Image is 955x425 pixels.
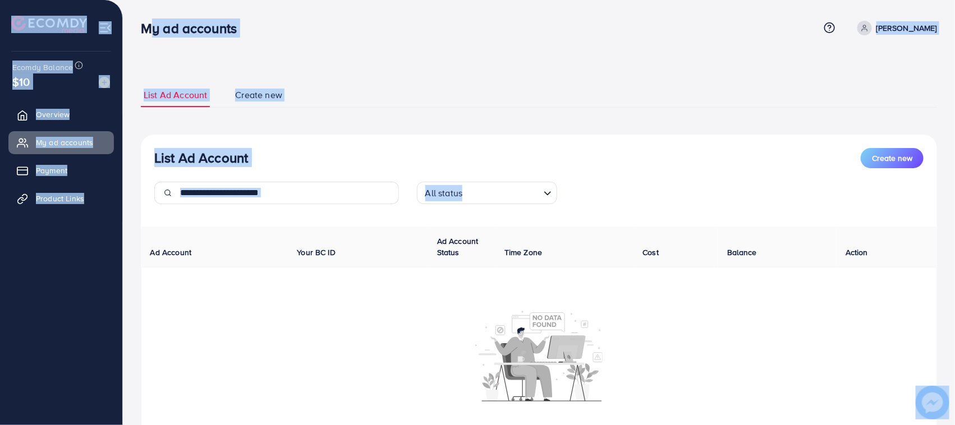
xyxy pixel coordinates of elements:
span: Time Zone [504,247,542,258]
span: Ad Account [150,247,192,258]
span: Product Links [36,193,84,204]
h3: List Ad Account [154,150,248,166]
h3: My ad accounts [141,20,246,36]
img: logo [11,16,87,33]
span: Payment [36,165,67,176]
span: List Ad Account [144,89,207,101]
button: Create new [861,148,924,168]
span: My ad accounts [36,137,93,148]
a: My ad accounts [8,131,114,154]
input: Search for option [466,183,539,201]
span: Create new [872,153,912,164]
img: menu [99,21,112,34]
div: Search for option [417,182,557,204]
span: Overview [36,109,70,120]
img: image [916,386,949,419]
span: Cost [643,247,659,258]
a: [PERSON_NAME] [853,21,937,35]
a: Payment [8,159,114,182]
img: No account [475,309,603,401]
a: Product Links [8,187,114,210]
span: Ecomdy Balance [12,62,73,73]
img: image [99,77,110,88]
span: Action [846,247,868,258]
span: Balance [727,247,757,258]
span: Ad Account Status [437,235,479,258]
span: Create new [235,89,282,101]
span: All status [423,185,465,201]
span: Your BC ID [297,247,336,258]
span: $10 [12,73,30,90]
p: [PERSON_NAME] [876,21,937,35]
a: Overview [8,103,114,126]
